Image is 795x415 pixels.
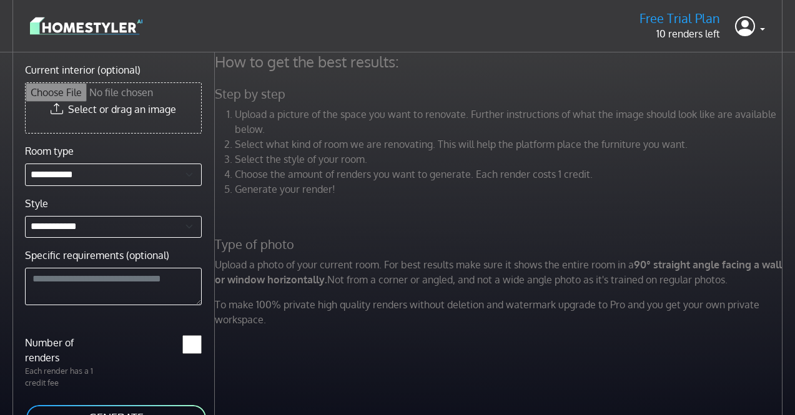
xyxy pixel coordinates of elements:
label: Room type [25,144,74,159]
img: logo-3de290ba35641baa71223ecac5eacb59cb85b4c7fdf211dc9aaecaaee71ea2f8.svg [30,15,142,37]
li: Select what kind of room we are renovating. This will help the platform place the furniture you w... [235,137,786,152]
li: Select the style of your room. [235,152,786,167]
label: Style [25,196,48,211]
p: To make 100% private high quality renders without deletion and watermark upgrade to Pro and you g... [207,297,793,327]
h5: Type of photo [207,237,793,252]
label: Specific requirements (optional) [25,248,169,263]
li: Choose the amount of renders you want to generate. Each render costs 1 credit. [235,167,786,182]
li: Generate your render! [235,182,786,197]
label: Current interior (optional) [25,62,141,77]
p: Upload a photo of your current room. For best results make sure it shows the entire room in a Not... [207,257,793,287]
li: Upload a picture of the space you want to renovate. Further instructions of what the image should... [235,107,786,137]
label: Number of renders [17,335,113,365]
p: Each render has a 1 credit fee [17,365,113,389]
h5: Free Trial Plan [639,11,720,26]
h5: Step by step [207,86,793,102]
p: 10 renders left [639,26,720,41]
h4: How to get the best results: [207,52,793,71]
